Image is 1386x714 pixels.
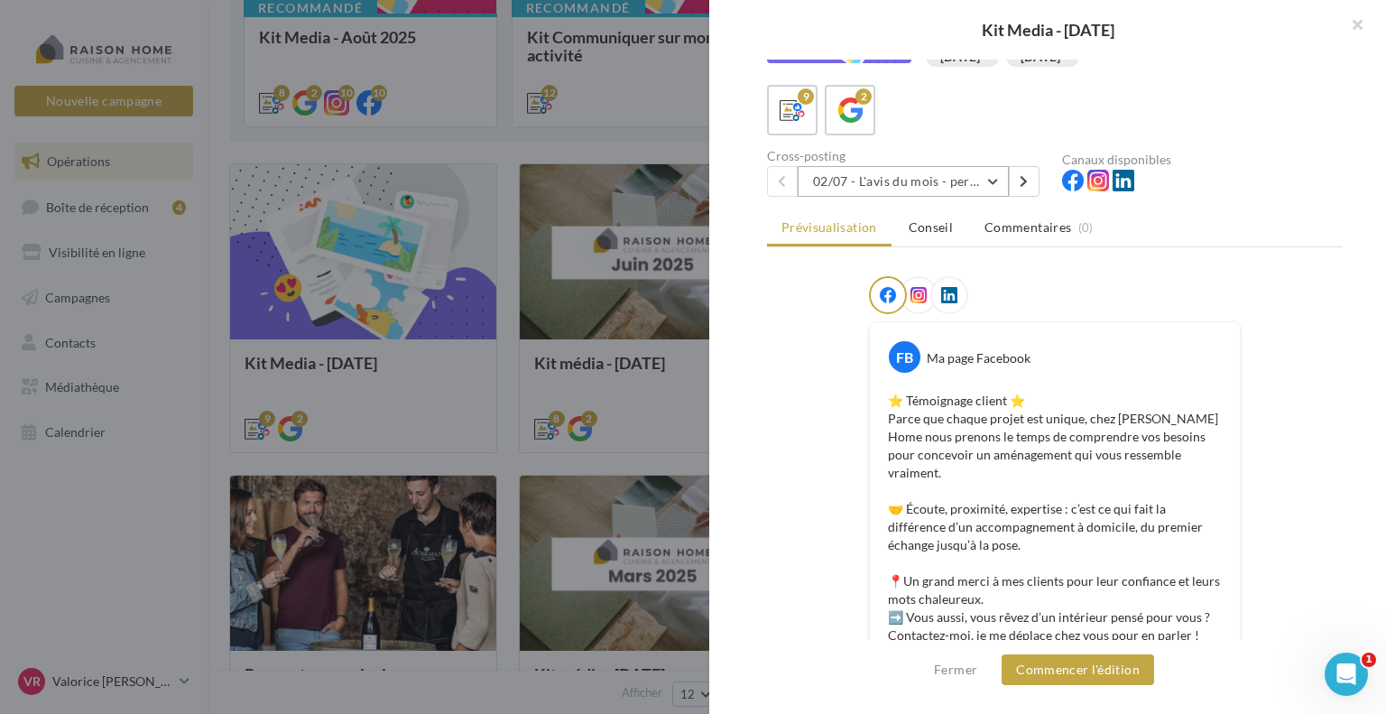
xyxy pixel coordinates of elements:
[767,150,1048,162] div: Cross-posting
[927,659,984,681] button: Fermer
[1078,220,1094,235] span: (0)
[1002,654,1154,685] button: Commencer l'édition
[888,392,1222,663] p: ⭐ Témoignage client ⭐ Parce que chaque projet est unique, chez [PERSON_NAME] Home nous prenons le...
[798,88,814,105] div: 9
[798,166,1009,197] button: 02/07 - L'avis du mois - personnalisble
[1362,653,1376,667] span: 1
[1062,153,1343,166] div: Canaux disponibles
[909,219,953,235] span: Conseil
[984,218,1071,236] span: Commentaires
[1325,653,1368,696] iframe: Intercom live chat
[855,88,872,105] div: 2
[927,349,1030,367] div: Ma page Facebook
[738,22,1357,38] div: Kit Media - [DATE]
[889,341,920,373] div: FB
